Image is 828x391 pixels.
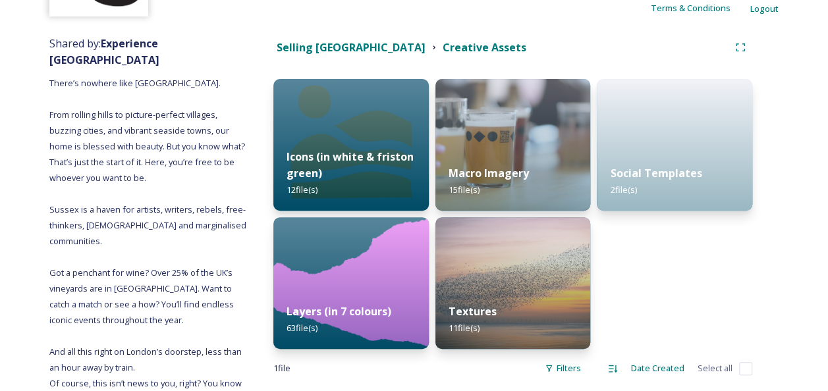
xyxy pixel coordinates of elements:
span: Terms & Conditions [651,2,731,14]
span: 2 file(s) [610,184,636,195]
strong: Experience [GEOGRAPHIC_DATA] [49,36,159,67]
div: Filters [538,355,588,381]
span: Select all [698,362,732,375]
span: 63 file(s) [287,322,317,334]
img: c5d6210a-cfa0-4ddd-99b5-e64a0fd7e099.jpg [273,79,429,211]
span: 15 file(s) [449,184,480,195]
img: dca8d725-a8e0-4813-80b5-6857509a58f2.jpg [435,79,591,211]
strong: Layers (in 7 colours) [287,304,391,319]
img: 96f2b46f-f0dd-4189-ba4d-3def8a5ae0be.jpg [273,217,429,349]
img: 3dd28acd-efdf-4ec0-a216-71807d9bd83e.jpg [435,217,591,349]
span: Logout [750,3,779,14]
strong: Icons (in white & friston green) [287,149,414,180]
div: Date Created [624,355,691,381]
strong: Macro Imagery [449,166,529,180]
span: 11 file(s) [449,322,480,334]
strong: Social Templates [610,166,702,180]
span: 1 file [273,362,290,375]
span: 12 file(s) [287,184,317,195]
strong: Selling [GEOGRAPHIC_DATA] [277,40,426,55]
strong: Creative Assets [443,40,526,55]
span: Shared by: [49,36,159,67]
strong: Textures [449,304,497,319]
iframe: msdoc-iframe [597,79,752,244]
